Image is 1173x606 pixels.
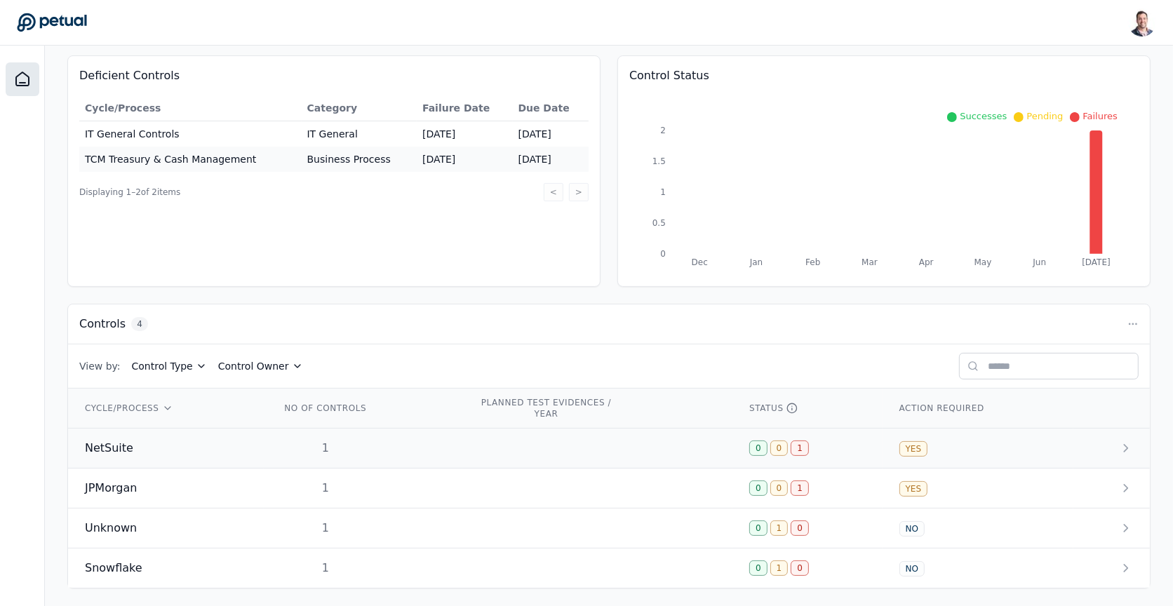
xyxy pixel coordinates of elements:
[1082,111,1118,121] span: Failures
[218,359,303,373] button: Control Owner
[1026,111,1063,121] span: Pending
[79,95,302,121] th: Cycle/Process
[770,560,789,576] div: 1
[85,560,142,577] span: Snowflake
[974,257,992,267] tspan: May
[749,440,768,456] div: 0
[919,257,934,267] tspan: Apr
[652,156,666,166] tspan: 1.5
[770,480,789,496] div: 0
[660,249,666,259] tspan: 0
[652,218,666,228] tspan: 0.5
[79,316,126,332] h3: Controls
[770,440,789,456] div: 0
[749,560,768,576] div: 0
[1082,257,1110,267] tspan: [DATE]
[85,403,247,414] div: CYCLE/PROCESS
[79,121,302,147] td: IT General Controls
[749,257,763,267] tspan: Jan
[513,147,589,172] td: [DATE]
[692,257,708,267] tspan: Dec
[281,560,370,577] div: 1
[417,95,513,121] th: Failure Date
[749,520,768,536] div: 0
[85,520,137,537] span: Unknown
[791,480,809,496] div: 1
[805,257,820,267] tspan: Feb
[883,389,1073,429] th: ACTION REQUIRED
[960,111,1007,121] span: Successes
[281,520,370,537] div: 1
[79,147,302,172] td: TCM Treasury & Cash Management
[629,67,1139,84] h3: Control Status
[749,480,768,496] div: 0
[281,440,370,457] div: 1
[85,480,137,497] span: JPMorgan
[660,187,666,197] tspan: 1
[79,187,180,198] span: Displaying 1– 2 of 2 items
[1128,8,1156,36] img: Snir Kodesh
[281,480,370,497] div: 1
[302,147,417,172] td: Business Process
[513,95,589,121] th: Due Date
[749,403,866,414] div: STATUS
[281,403,370,414] div: NO OF CONTROLS
[862,257,878,267] tspan: Mar
[899,441,928,457] div: YES
[479,397,614,419] div: PLANNED TEST EVIDENCES / YEAR
[544,183,563,201] button: <
[791,560,809,576] div: 0
[417,121,513,147] td: [DATE]
[79,67,589,84] h3: Deficient Controls
[791,440,809,456] div: 1
[85,440,133,457] span: NetSuite
[302,121,417,147] td: IT General
[569,183,589,201] button: >
[513,121,589,147] td: [DATE]
[79,359,121,373] span: View by:
[6,62,39,96] a: Dashboard
[791,520,809,536] div: 0
[899,561,925,577] div: NO
[899,481,928,497] div: YES
[131,317,148,331] span: 4
[1033,257,1047,267] tspan: Jun
[899,521,925,537] div: NO
[132,359,207,373] button: Control Type
[660,126,666,135] tspan: 2
[17,13,87,32] a: Go to Dashboard
[417,147,513,172] td: [DATE]
[770,520,789,536] div: 1
[302,95,417,121] th: Category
